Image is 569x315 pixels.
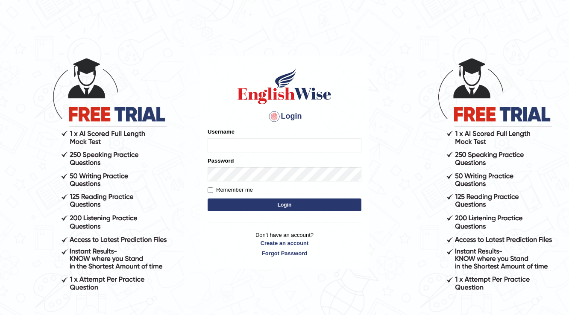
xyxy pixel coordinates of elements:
label: Username [208,128,235,136]
a: Create an account [208,239,361,247]
input: Remember me [208,187,213,193]
h4: Login [208,110,361,123]
button: Login [208,198,361,211]
label: Remember me [208,186,253,194]
label: Password [208,157,234,165]
a: Forgot Password [208,249,361,257]
img: Logo of English Wise sign in for intelligent practice with AI [236,67,333,105]
p: Don't have an account? [208,231,361,257]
